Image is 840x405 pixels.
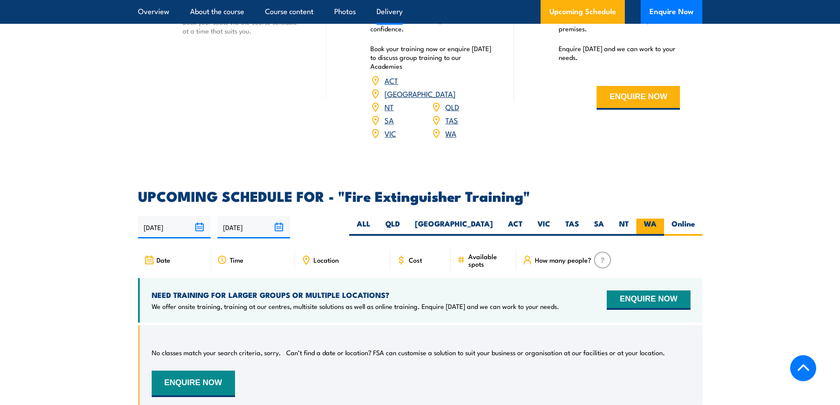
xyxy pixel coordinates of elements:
[183,18,304,35] p: Book your seats via the course schedule at a time that suits you.
[445,115,458,125] a: TAS
[664,219,702,236] label: Online
[409,256,422,264] span: Cost
[138,189,702,202] h2: UPCOMING SCHEDULE FOR - "Fire Extinguisher Training"
[407,219,500,236] label: [GEOGRAPHIC_DATA]
[530,219,558,236] label: VIC
[152,302,559,311] p: We offer onsite training, training at our centres, multisite solutions as well as online training...
[445,101,459,112] a: QLD
[468,253,510,268] span: Available spots
[385,88,455,99] a: [GEOGRAPHIC_DATA]
[217,216,290,238] input: To date
[378,219,407,236] label: QLD
[138,216,211,238] input: From date
[314,256,339,264] span: Location
[607,290,690,310] button: ENQUIRE NOW
[385,128,396,138] a: VIC
[152,348,281,357] p: No classes match your search criteria, sorry.
[612,219,636,236] label: NT
[385,75,398,85] a: ACT
[230,256,243,264] span: Time
[370,44,492,71] p: Book your training now or enquire [DATE] to discuss group training to our Academies
[385,101,394,112] a: NT
[597,86,680,110] button: ENQUIRE NOW
[152,371,235,397] button: ENQUIRE NOW
[349,219,378,236] label: ALL
[152,290,559,300] h4: NEED TRAINING FOR LARGER GROUPS OR MULTIPLE LOCATIONS?
[385,115,394,125] a: SA
[500,219,530,236] label: ACT
[586,219,612,236] label: SA
[286,348,665,357] p: Can’t find a date or location? FSA can customise a solution to suit your business or organisation...
[535,256,591,264] span: How many people?
[558,219,586,236] label: TAS
[636,219,664,236] label: WA
[559,44,680,62] p: Enquire [DATE] and we can work to your needs.
[157,256,170,264] span: Date
[445,128,456,138] a: WA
